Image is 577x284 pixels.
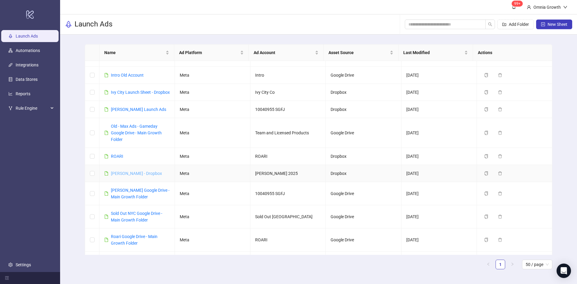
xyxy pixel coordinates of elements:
td: [DATE] [401,84,477,101]
span: 50 / page [526,260,549,269]
span: delete [498,131,502,135]
span: search [488,22,492,26]
td: ROARI [250,148,326,165]
span: file [104,107,108,111]
td: [DATE] [401,182,477,205]
td: Meta [175,148,250,165]
td: [PERSON_NAME] 2025 [250,165,326,182]
span: menu-fold [5,276,9,280]
span: down [563,5,567,9]
td: ROARI [250,228,326,252]
span: delete [498,73,502,77]
span: New Sheet [548,22,567,27]
a: [PERSON_NAME] Google Drive - Main Growth Folder [111,188,169,199]
button: New Sheet [536,20,572,29]
td: Team and Licensed Products [250,118,326,148]
span: file [104,238,108,242]
span: bell [512,5,516,9]
div: Omnia Growth [531,4,563,11]
span: delete [498,171,502,176]
span: folder-add [502,22,506,26]
a: Automations [16,48,40,53]
div: Open Intercom Messenger [557,264,571,278]
span: copy [484,215,488,219]
td: [DATE] [401,118,477,148]
a: Reports [16,91,30,96]
td: Meta [175,165,250,182]
span: copy [484,238,488,242]
td: Meta [175,84,250,101]
span: copy [484,90,488,94]
td: Google Drive [326,205,401,228]
td: Meta [175,118,250,148]
td: Google Drive [326,182,401,205]
span: copy [484,191,488,196]
span: copy [484,73,488,77]
th: Actions [473,44,548,61]
td: Dropbox [326,148,401,165]
a: Ivy City Launch Sheet - Dropbox [111,90,170,95]
span: Ad Account [254,49,314,56]
td: Meta [175,182,250,205]
span: delete [498,215,502,219]
button: left [484,260,493,269]
button: right [508,260,517,269]
span: right [511,262,514,266]
td: Meta [175,205,250,228]
span: copy [484,131,488,135]
span: Rule Engine [16,102,49,114]
a: ROARI [111,154,123,159]
span: file [104,154,108,158]
td: Google Drive [326,67,401,84]
a: Intro Old Account [111,73,144,78]
td: [DATE] [401,101,477,118]
div: Page Size [522,260,552,269]
span: copy [484,107,488,111]
span: Ad Platform [179,49,239,56]
td: Meta [175,101,250,118]
span: copy [484,171,488,176]
span: copy [484,154,488,158]
th: Ad Platform [174,44,249,61]
span: Asset Source [328,49,389,56]
span: file [104,191,108,196]
a: [PERSON_NAME] Launch Ads [111,107,166,112]
td: Meta [175,67,250,84]
th: Name [99,44,174,61]
a: Data Stores [16,77,38,82]
span: user [527,5,531,9]
span: fork [8,106,13,110]
th: Ad Account [249,44,324,61]
button: Add Folder [497,20,534,29]
span: Name [104,49,164,56]
a: Roari Google Drive - Main Growth Folder [111,234,157,246]
span: plus-square [541,22,545,26]
a: [PERSON_NAME] - Dropbox [111,171,162,176]
h3: Launch Ads [75,20,112,29]
li: 1 [496,260,505,269]
td: Meta [175,252,250,275]
a: Sold Out NYC Google Drive - Main Growth Folder [111,211,162,222]
td: Dropbox [326,84,401,101]
td: Google Drive [326,118,401,148]
span: delete [498,90,502,94]
td: [DATE] [401,67,477,84]
th: Last Modified [398,44,473,61]
td: 10040955 SGFJ [250,182,326,205]
th: Asset Source [324,44,398,61]
span: file [104,171,108,176]
span: delete [498,107,502,111]
a: Launch Ads [16,34,38,38]
td: Sold Out [GEOGRAPHIC_DATA] [250,205,326,228]
td: 10040955 SGFJ [250,101,326,118]
td: Dropbox [326,165,401,182]
td: Google Drive [326,228,401,252]
span: delete [498,238,502,242]
span: Last Modified [403,49,463,56]
td: [DATE] [401,228,477,252]
a: 1 [496,260,505,269]
span: Add Folder [509,22,529,27]
td: Dropbox [326,101,401,118]
span: file [104,73,108,77]
sup: 111 [512,1,523,7]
